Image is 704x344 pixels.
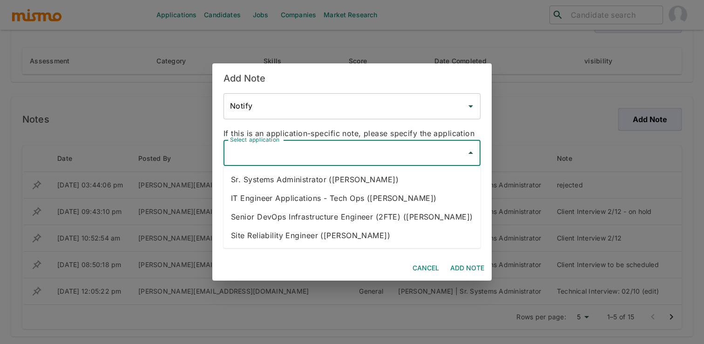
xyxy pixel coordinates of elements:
[223,207,481,226] li: Senior DevOps Infrastructure Engineer (2FTE) ([PERSON_NAME])
[409,260,443,277] button: Cancel
[464,100,477,113] button: Open
[447,260,488,277] button: Add Note
[223,189,481,207] li: IT Engineer Applications - Tech Ops ([PERSON_NAME])
[223,170,481,189] li: Sr. Systems Administrator ([PERSON_NAME])
[230,136,279,144] label: Select application
[223,226,481,245] li: Site Reliability Engineer ([PERSON_NAME])
[464,146,477,159] button: Close
[223,129,474,138] span: If this is an application-specific note, please specify the application
[212,63,492,93] h2: Add Note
